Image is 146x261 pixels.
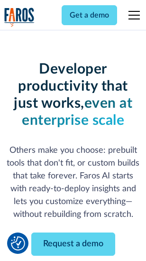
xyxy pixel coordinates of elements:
a: Request a demo [31,233,115,256]
button: Cookie Settings [11,236,25,251]
img: Logo of the analytics and reporting company Faros. [4,8,35,27]
a: Get a demo [62,5,117,25]
img: Revisit consent button [11,236,25,251]
a: home [4,8,35,27]
strong: Developer productivity that just works, [14,62,128,111]
div: menu [123,4,142,27]
p: Others make you choose: prebuilt tools that don't fit, or custom builds that take forever. Faros ... [4,144,142,221]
